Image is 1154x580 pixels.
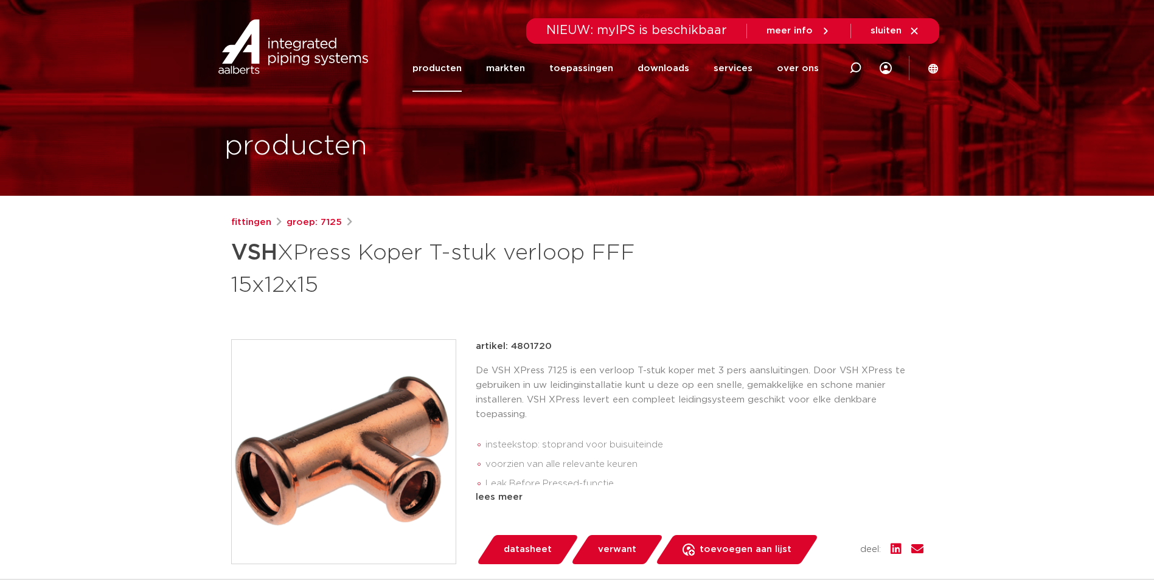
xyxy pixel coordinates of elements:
a: services [714,45,753,92]
span: toevoegen aan lijst [700,540,791,559]
span: datasheet [504,540,552,559]
a: downloads [638,45,689,92]
span: deel: [860,542,881,557]
li: insteekstop: stoprand voor buisuiteinde [485,435,923,455]
div: lees meer [476,490,923,505]
h1: producten [224,127,367,166]
a: groep: 7125 [287,215,342,230]
a: toepassingen [549,45,613,92]
a: over ons [777,45,819,92]
a: meer info [766,26,831,36]
span: meer info [766,26,813,35]
h1: XPress Koper T-stuk verloop FFF 15x12x15 [231,235,688,300]
img: Product Image for VSH XPress Koper T-stuk verloop FFF 15x12x15 [232,340,456,564]
a: sluiten [871,26,920,36]
a: markten [486,45,525,92]
nav: Menu [412,45,819,92]
li: Leak Before Pressed-functie [485,474,923,494]
a: datasheet [476,535,579,564]
a: fittingen [231,215,271,230]
span: sluiten [871,26,902,35]
strong: VSH [231,242,277,264]
p: De VSH XPress 7125 is een verloop T-stuk koper met 3 pers aansluitingen. Door VSH XPress te gebru... [476,364,923,422]
a: verwant [570,535,664,564]
span: verwant [598,540,636,559]
li: voorzien van alle relevante keuren [485,455,923,474]
a: producten [412,45,462,92]
span: NIEUW: myIPS is beschikbaar [546,24,727,36]
p: artikel: 4801720 [476,339,552,354]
